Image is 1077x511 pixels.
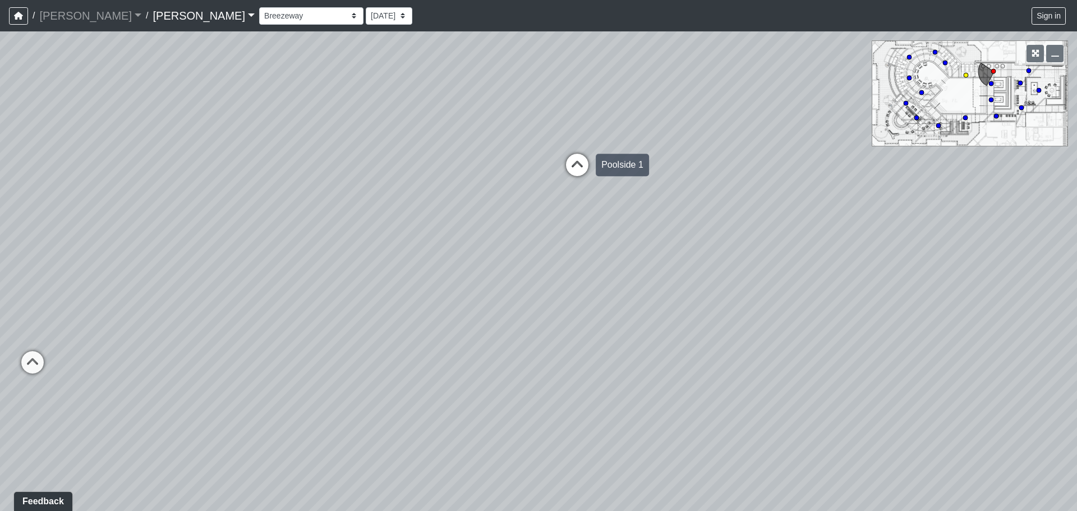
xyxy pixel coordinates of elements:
iframe: Ybug feedback widget [8,489,75,511]
button: Sign in [1032,7,1066,25]
div: Poolside 1 [596,154,649,176]
a: [PERSON_NAME] [39,4,141,27]
span: / [28,4,39,27]
span: / [141,4,153,27]
a: [PERSON_NAME] [153,4,255,27]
